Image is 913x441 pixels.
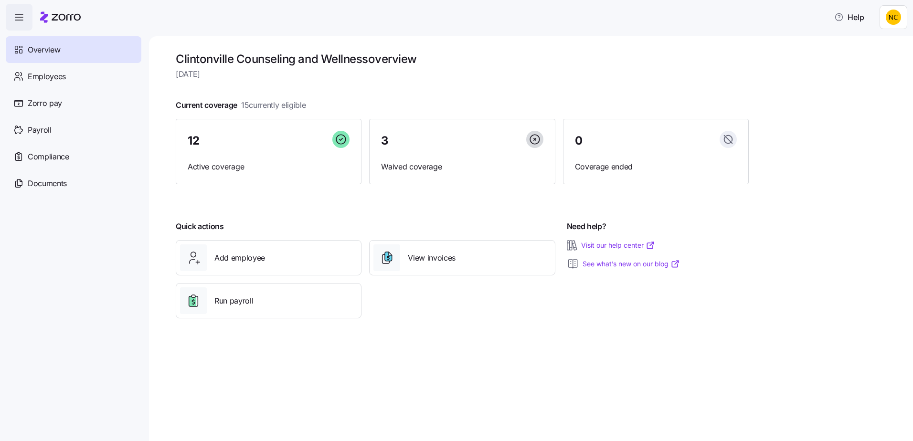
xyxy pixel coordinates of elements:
span: Waived coverage [381,161,543,173]
span: Zorro pay [28,97,62,109]
span: Documents [28,178,67,189]
a: Payroll [6,116,141,143]
h1: Clintonville Counseling and Wellness overview [176,52,749,66]
span: Current coverage [176,99,306,111]
a: Visit our help center [581,241,655,250]
span: 3 [381,135,389,147]
span: Run payroll [214,295,253,307]
button: Help [827,8,872,27]
a: Documents [6,170,141,197]
span: Compliance [28,151,69,163]
span: Need help? [567,220,606,232]
span: Coverage ended [575,161,737,173]
a: Zorro pay [6,90,141,116]
span: [DATE] [176,68,749,80]
span: Quick actions [176,220,224,232]
span: 0 [575,135,583,147]
span: Overview [28,44,60,56]
span: Add employee [214,252,265,264]
a: Employees [6,63,141,90]
span: Active coverage [188,161,350,173]
a: Overview [6,36,141,63]
img: 4df69aa124fc8a424bc100789b518ae1 [886,10,901,25]
span: Employees [28,71,66,83]
span: View invoices [408,252,456,264]
a: Compliance [6,143,141,170]
span: 12 [188,135,199,147]
span: Help [834,11,864,23]
span: Payroll [28,124,52,136]
a: See what’s new on our blog [583,259,680,269]
span: 15 currently eligible [241,99,306,111]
